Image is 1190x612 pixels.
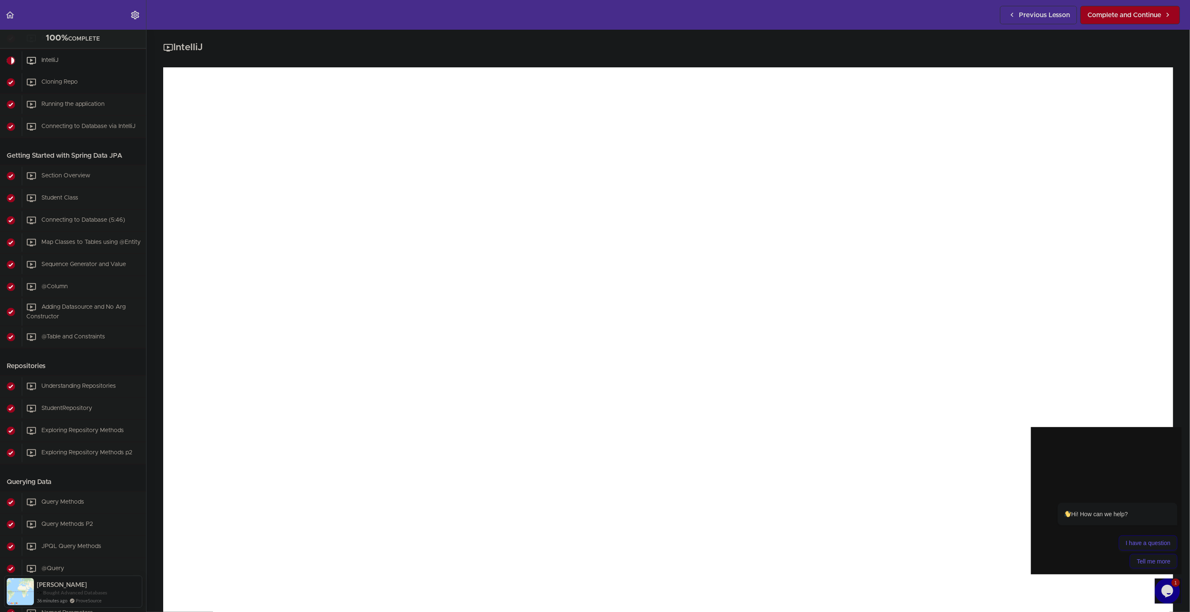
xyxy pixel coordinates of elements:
span: IntelliJ [41,57,59,63]
span: 100% [46,34,69,42]
span: JPQL Query Methods [41,543,101,549]
h2: IntelliJ [163,41,1173,55]
a: Previous Lesson [1000,6,1077,24]
span: -> [37,589,42,596]
img: provesource social proof notification image [7,578,34,605]
span: Understanding Repositories [41,383,116,389]
span: Connecting to Database via IntelliJ [41,123,136,129]
svg: Settings Menu [130,10,140,20]
svg: Back to course curriculum [5,10,15,20]
a: Complete and Continue [1080,6,1180,24]
span: Adding Datasource and No Arg Constructor [26,304,126,320]
a: Bought Advanced Databases [43,589,107,596]
span: Query Methods P2 [41,521,93,527]
span: Student Class [41,195,78,201]
span: Running the application [41,101,105,107]
span: @Query [41,566,64,571]
span: Connecting to Database (5:46) [41,217,125,223]
span: Cloning Repo [41,79,78,85]
div: COMPLETE [10,33,136,44]
span: StudentRepository [41,405,92,411]
span: @Column [41,284,68,289]
span: Previous Lesson [1019,10,1070,20]
span: Section Overview [41,173,90,179]
span: Sequence Generator and Value [41,261,126,267]
span: Exploring Repository Methods p2 [41,450,132,456]
span: Exploring Repository Methods [41,428,124,433]
span: Query Methods [41,499,84,505]
iframe: chat widget [1155,579,1182,604]
a: ProveSource [76,597,102,604]
span: [PERSON_NAME] [37,581,87,588]
span: @Table and Constraints [41,334,105,340]
iframe: chat widget [1031,427,1182,574]
span: 36 minutes ago [37,597,67,604]
span: Map Classes to Tables using @Entity [41,239,141,245]
span: Complete and Continue [1087,10,1161,20]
